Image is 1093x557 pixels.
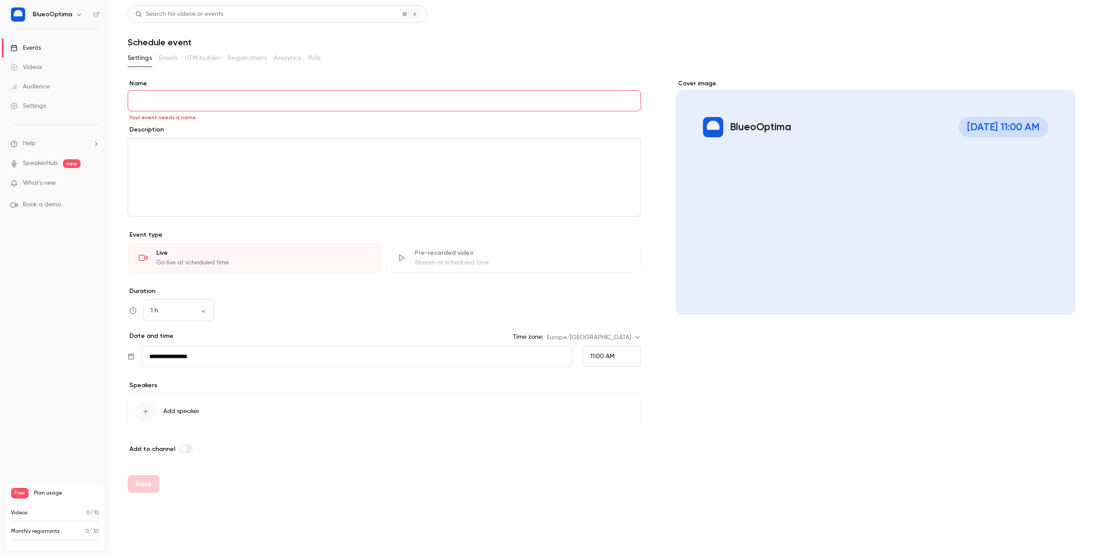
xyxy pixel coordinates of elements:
[128,37,1075,48] h1: Schedule event
[33,10,72,19] h6: BlueoOptima
[144,306,214,315] div: 1 h
[11,139,99,148] li: help-dropdown-opener
[23,139,36,148] span: Help
[128,231,641,239] p: Event type
[676,79,1075,88] label: Cover image
[163,407,199,416] span: Add speaker
[23,200,61,209] span: Book a demo
[156,258,372,267] div: Go live at scheduled time
[11,44,41,52] div: Events
[11,528,60,535] p: Monthly registrants
[513,333,543,341] label: Time zone:
[128,138,641,216] section: description
[128,381,641,390] p: Speakers
[11,488,29,498] span: Free
[128,332,173,341] p: Date and time
[128,287,641,296] label: Duration
[228,54,267,63] span: Registrations
[135,10,223,19] div: Search for videos or events
[128,139,640,216] div: editor
[86,509,99,517] p: / 10
[89,180,99,187] iframe: Noticeable Trigger
[129,445,175,453] span: Add to channel
[185,54,221,63] span: UTM builder
[86,510,90,516] span: 0
[23,159,58,168] a: SpeakerHub
[274,54,301,63] span: Analytics
[308,54,321,63] span: Polls
[11,102,46,110] div: Settings
[128,79,641,88] label: Name
[11,82,50,91] div: Audience
[156,249,372,257] div: Live
[415,249,630,257] div: Pre-recorded video
[676,79,1075,315] section: Cover image
[386,243,641,273] div: Pre-recorded videoStream at scheduled time
[85,529,89,534] span: 0
[590,353,615,359] span: 11:00 AM
[159,54,177,63] span: Emails
[128,51,152,65] button: Settings
[85,528,99,535] p: / 30
[128,125,164,134] label: Description
[23,179,56,188] span: What's new
[128,243,383,273] div: LiveGo live at scheduled time
[63,159,81,168] span: new
[11,63,42,72] div: Videos
[128,393,641,429] button: Add speaker
[129,114,196,121] span: Your event needs a name
[34,490,99,497] span: Plan usage
[583,346,641,367] div: From
[415,258,630,267] div: Stream at scheduled time
[11,7,25,22] img: BlueoOptima
[11,509,28,517] p: Videos
[547,333,641,342] div: Europe/[GEOGRAPHIC_DATA]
